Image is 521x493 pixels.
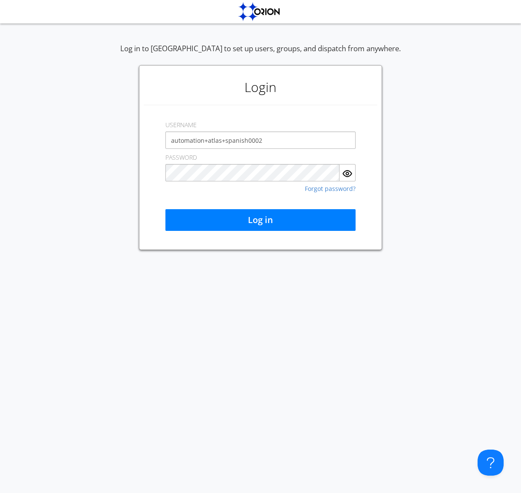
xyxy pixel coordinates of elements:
[165,209,356,231] button: Log in
[342,168,353,179] img: eye.svg
[144,70,377,105] h1: Login
[120,43,401,65] div: Log in to [GEOGRAPHIC_DATA] to set up users, groups, and dispatch from anywhere.
[165,153,197,162] label: PASSWORD
[305,186,356,192] a: Forgot password?
[165,121,197,129] label: USERNAME
[165,164,340,181] input: Password
[340,164,356,181] button: Show Password
[478,450,504,476] iframe: Toggle Customer Support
